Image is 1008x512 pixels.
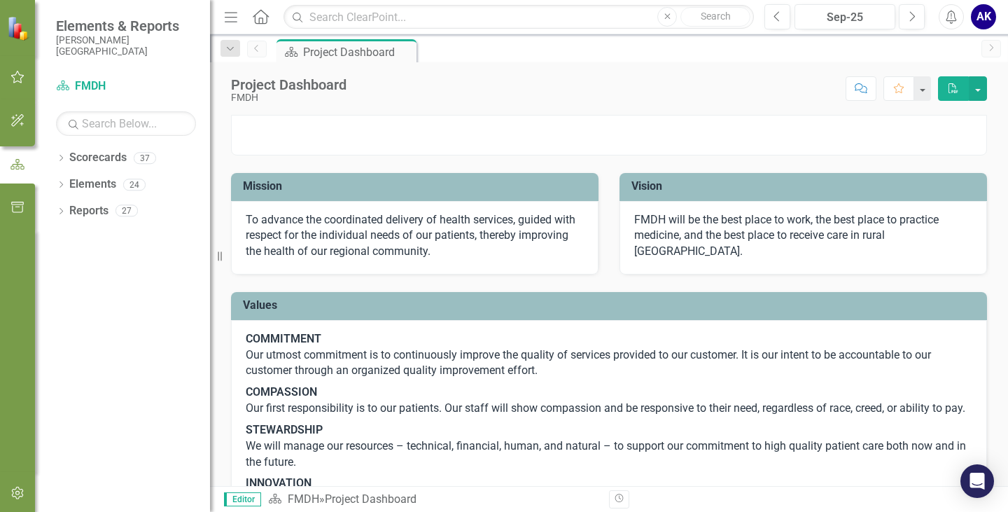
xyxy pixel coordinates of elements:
div: 24 [123,179,146,191]
h3: Vision [631,180,980,193]
a: FMDH [288,492,319,506]
button: AK [971,4,996,29]
div: Project Dashboard [303,43,413,61]
p: FMDH will be the best place to work, the best place to practice medicine, and the best place to r... [634,212,972,261]
strong: COMPASSION [246,385,317,399]
a: Scorecards [69,150,127,166]
div: Project Dashboard [325,492,416,506]
button: Search [680,7,750,27]
input: Search Below... [56,111,196,136]
a: Elements [69,177,116,193]
a: Reports [69,203,108,219]
div: 27 [115,205,138,217]
div: Project Dashboard [231,77,346,92]
small: [PERSON_NAME][GEOGRAPHIC_DATA] [56,34,196,57]
p: Our utmost commitment is to continuously improve the quality of services provided to our customer... [246,331,972,382]
div: 37 [134,152,156,164]
img: ClearPoint Strategy [6,15,32,41]
strong: STEWARDSHIP [246,423,323,436]
a: FMDH [56,78,196,95]
div: Open Intercom Messenger [960,464,994,498]
div: » [268,492,598,508]
div: FMDH [231,92,346,103]
h3: Mission [243,180,591,193]
h3: Values [243,299,980,312]
input: Search ClearPoint... [283,5,754,29]
p: To advance the coordinated delivery of health services, guided with respect for the individual ne... [246,212,584,261]
span: Elements & Reports [56,18,196,34]
button: Sep-25 [794,4,895,29]
strong: INNOVATION [246,476,311,490]
div: Sep-25 [799,9,890,26]
p: We will manage our resources – technical, financial, human, and natural – to support our commitme... [246,420,972,473]
span: Editor [224,492,261,506]
span: Search [701,11,731,22]
strong: COMMITMENT [246,332,321,345]
p: Our first responsibility is to our patients. Our staff will show compassion and be responsive to ... [246,382,972,420]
